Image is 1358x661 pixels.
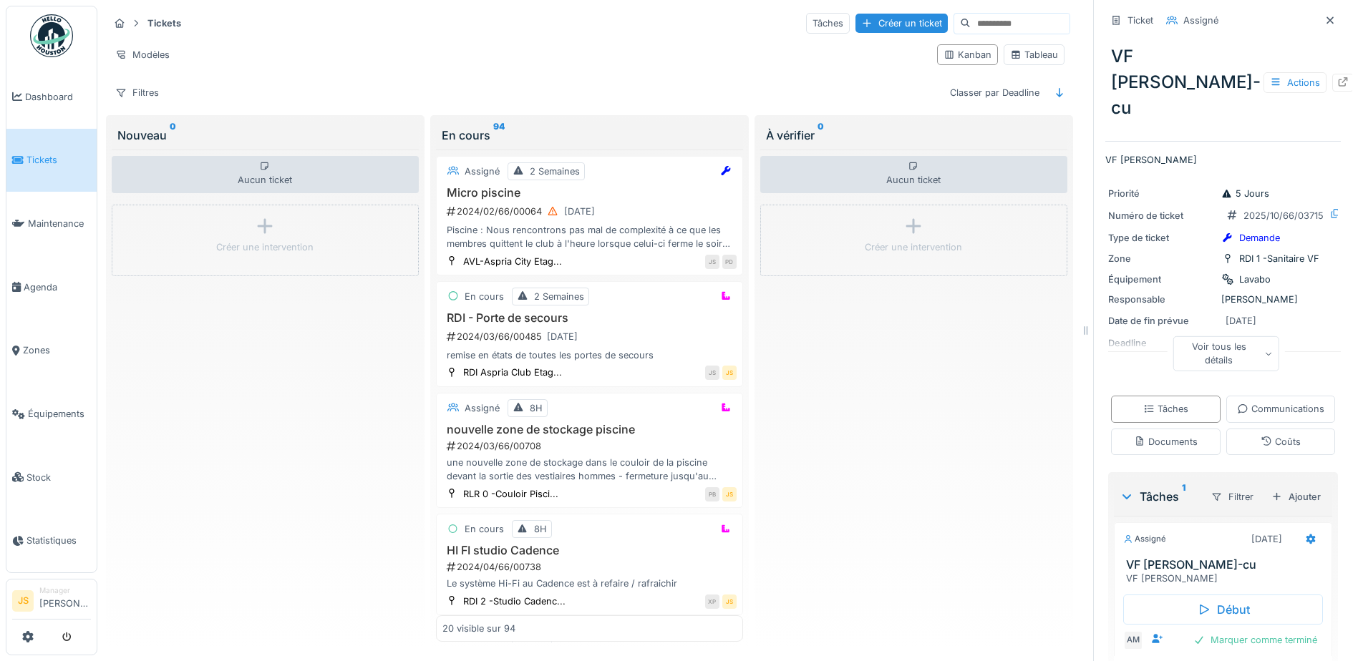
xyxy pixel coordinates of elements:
a: Zones [6,319,97,383]
div: JS [722,594,737,609]
a: Dashboard [6,65,97,129]
div: RDI 1 -Sanitaire VF [1239,252,1319,265]
div: 8H [530,401,543,415]
div: En cours [465,522,504,536]
h3: HI FI studio Cadence [442,544,737,557]
sup: 1 [1182,488,1185,505]
span: Statistiques [26,534,91,547]
div: 2024/03/66/00485 [445,328,737,346]
div: Assigné [465,401,500,415]
div: JS [722,366,737,380]
span: Équipements [28,407,91,421]
h3: nouvelle zone de stockage piscine [442,423,737,436]
div: 2025/10/66/03715 [1243,209,1324,222]
div: 8H [534,522,547,536]
div: [PERSON_NAME] [1108,293,1338,306]
div: Piscine : Nous rencontrons pas mal de complexité à ce que les membres quittent le club à l'heure ... [442,223,737,250]
div: En cours [442,127,737,144]
div: XP [705,594,719,609]
div: 2 Semaines [534,290,584,303]
li: JS [12,590,34,612]
div: Date de fin prévue [1108,314,1216,328]
a: Statistiques [6,509,97,573]
div: Demande [1239,231,1280,245]
div: Communications [1237,402,1324,416]
li: [PERSON_NAME] [39,585,91,616]
div: Tâches [806,13,850,34]
div: Ticket [1127,14,1153,27]
div: Aucun ticket [112,156,419,193]
div: Le système Hi-Fi au Cadence est à refaire / rafraichir [442,577,737,590]
div: Marquer comme terminé [1188,630,1323,650]
sup: 0 [170,127,176,144]
sup: 94 [493,127,505,144]
div: VF [PERSON_NAME]-cu [1105,38,1341,127]
div: [DATE] [547,330,578,343]
div: Assigné [465,165,500,178]
div: 2024/03/66/00708 [445,439,737,453]
a: Stock [6,446,97,509]
div: Numéro de ticket [1108,209,1216,222]
span: Dashboard [25,90,91,104]
div: AVL-Aspria City Etag... [463,255,562,268]
div: JS [722,487,737,501]
div: Assigné [1123,533,1166,545]
div: À vérifier [766,127,1062,144]
div: remise en états de toutes les portes de secours [442,348,737,362]
a: Agenda [6,255,97,319]
div: 5 Jours [1221,187,1269,200]
div: Aucun ticket [760,156,1067,193]
div: Lavabo [1239,273,1271,286]
sup: 0 [818,127,824,144]
div: Créer une intervention [865,240,962,254]
div: Tâches [1143,402,1188,416]
div: [DATE] [1226,314,1256,328]
div: PB [705,487,719,501]
div: Responsable [1108,293,1216,306]
div: Filtres [109,82,165,103]
div: Créer une intervention [216,240,314,254]
div: une nouvelle zone de stockage dans le couloir de la piscine devant la sortie des vestiaires homme... [442,456,737,483]
div: En cours [465,290,504,303]
div: Créer un ticket [855,14,948,33]
div: RDI 2 -Studio Cadenc... [463,594,566,608]
div: RDI Aspria Club Etag... [463,366,562,379]
div: JS [705,255,719,269]
div: 2024/02/66/00064 [445,202,737,220]
div: Début [1123,594,1323,625]
div: Actions [1264,72,1327,93]
div: [DATE] [1251,532,1282,546]
a: Maintenance [6,192,97,255]
img: Badge_color-CXgf-gQk.svg [30,14,73,57]
a: Tickets [6,129,97,192]
div: 2 Semaines [530,165,580,178]
div: Voir tous les détails [1173,336,1279,371]
div: Type de ticket [1108,231,1216,245]
h3: VF [PERSON_NAME]-cu [1126,558,1326,572]
div: Manager [39,585,91,596]
strong: Tickets [142,16,187,30]
div: Tableau [1010,48,1058,62]
div: Zone [1108,252,1216,265]
div: 20 visible sur 94 [442,622,515,635]
div: [DATE] [564,205,595,218]
div: Modèles [109,44,176,65]
span: Tickets [26,153,91,167]
div: Équipement [1108,273,1216,286]
div: Tâches [1120,488,1199,505]
div: RLR 0 -Couloir Pisci... [463,487,558,501]
div: Ajouter [1266,487,1327,506]
span: Maintenance [28,217,91,230]
a: JS Manager[PERSON_NAME] [12,585,91,620]
div: Nouveau [117,127,413,144]
div: Classer par Deadline [944,82,1046,103]
div: Documents [1134,435,1198,449]
div: Kanban [944,48,991,62]
div: JS [705,366,719,380]
h3: RDI - Porte de secours [442,311,737,325]
div: VF [PERSON_NAME] [1126,572,1326,585]
a: Équipements [6,382,97,446]
div: PD [722,255,737,269]
div: AM [1123,630,1143,650]
p: VF [PERSON_NAME] [1105,153,1341,167]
